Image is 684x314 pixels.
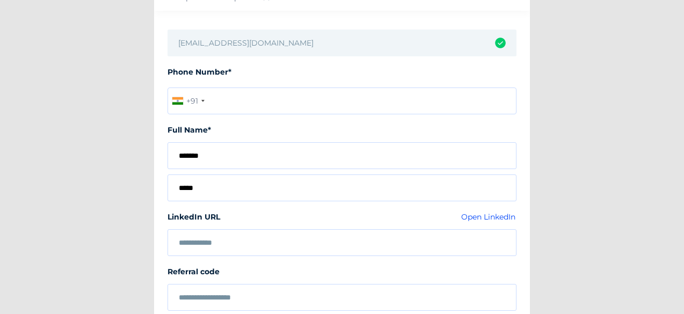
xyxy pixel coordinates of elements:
[168,267,220,276] span: Referral code
[186,96,198,106] div: +91
[168,212,220,222] span: LinkedIn URL
[495,38,506,48] img: success-icon.png
[168,125,211,135] mat-label: Full Name*
[168,67,231,77] span: Phone Number*
[461,212,516,222] a: Open LinkedIn
[178,38,314,48] span: [EMAIL_ADDRESS][DOMAIN_NAME]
